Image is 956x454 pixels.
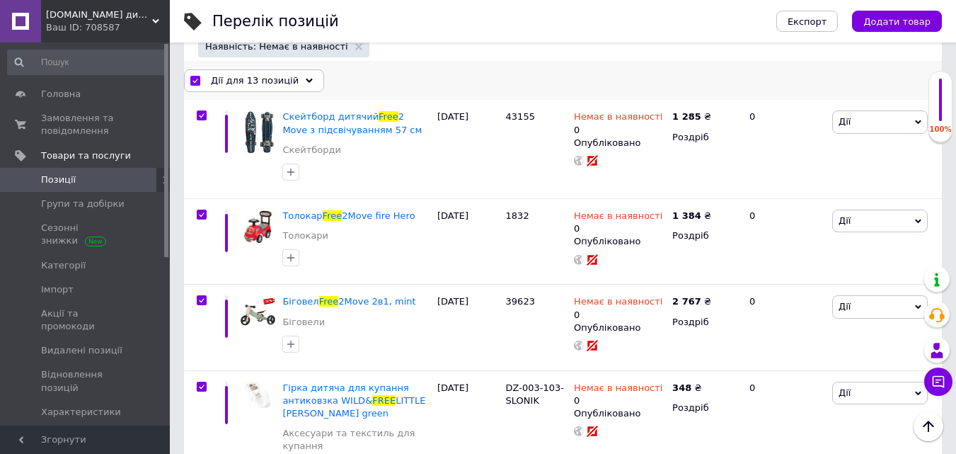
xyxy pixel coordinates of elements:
span: FREE [372,395,396,406]
div: [DATE] [434,285,502,370]
span: Немає в наявності [574,296,662,311]
div: 0 [574,382,662,407]
div: ₴ [672,210,711,222]
div: [DATE] [434,198,502,284]
div: Опубліковано [574,235,665,248]
div: Роздріб [672,316,737,329]
a: Біговели [282,316,325,329]
span: Видалені позиції [41,344,122,357]
span: Характеристики [41,406,121,419]
span: Дії для 13 позицій [211,74,299,87]
span: 2 Move з підсвічуванням 57 см [282,111,422,135]
div: Перелік позицій [212,14,339,29]
span: Експорт [788,16,827,27]
span: Гірка дитяча для купання антиковзка WILD& [282,382,408,406]
div: Роздріб [672,131,737,144]
span: Немає в наявності [574,382,662,397]
span: Дії [839,301,851,312]
div: Роздріб [672,229,737,242]
b: 1 285 [672,111,701,122]
a: Скейтборди [282,144,341,157]
b: 348 [672,382,691,393]
span: Додати товар [863,16,931,27]
span: Немає в наявності [574,210,662,225]
a: Скейтборд дитячийFree2 Move з підсвічуванням 57 см [282,111,422,135]
span: DZ-003-103-SLONIK [506,382,564,406]
div: ₴ [672,382,701,395]
span: 39623 [506,296,535,307]
img: Толокар Free2Move fire Hero [241,210,275,244]
div: 0 [741,198,829,284]
span: 43155 [506,111,535,122]
span: Біговел [282,296,318,307]
button: Наверх [914,412,943,441]
div: ₴ [672,295,711,308]
span: Немає в наявності [574,111,662,126]
div: Роздріб [672,402,737,414]
span: Наявність: Немає в наявності [205,40,348,53]
span: Дії [839,215,851,226]
span: Толокар [282,210,322,221]
span: Дії [839,116,851,127]
a: БіговелFree2Move 2в1, mint [282,296,415,307]
span: Товари та послуги [41,149,131,162]
span: 2Move fire Hero [342,210,415,221]
b: 2 767 [672,296,701,307]
span: Free [323,210,342,221]
a: ТолокарFree2Move fire Hero [282,210,415,221]
span: 1832 [506,210,529,221]
span: Групи та добірки [41,198,125,210]
a: Аксесуари та текстиль для купання [282,427,430,453]
span: Дії [839,387,851,398]
span: Скейтборд дитячий [282,111,379,122]
span: Сезонні знижки [41,222,131,247]
span: Замовлення та повідомлення [41,112,131,137]
span: Акції та промокоди [41,307,131,333]
span: Головна [41,88,81,101]
div: ₴ [672,110,711,123]
div: 0 [574,210,662,235]
span: mirchudes.net.ua дитячі товари [46,8,152,21]
a: Гірка дитяча для купання антиковзка WILD&FREELITTLE [PERSON_NAME] green [282,382,425,419]
img: Скейтборд дитячий Free 2 Move з підсвічуванням 57 см [241,110,275,154]
div: [DATE] [434,100,502,198]
div: 0 [574,295,662,321]
div: Ваш ID: 708587 [46,21,170,34]
span: Категорії [41,259,86,272]
span: 2Move 2в1, mint [338,296,415,307]
div: Опубліковано [574,322,665,334]
button: Додати товар [852,11,942,32]
b: 1 384 [672,210,701,221]
span: Імпорт [41,283,74,296]
div: 0 [741,100,829,198]
span: Free [379,111,398,122]
div: Опубліковано [574,407,665,420]
div: Опубліковано [574,137,665,149]
button: Чат з покупцем [924,368,952,396]
div: 0 [741,285,829,370]
a: Толокари [282,229,328,242]
span: Позиції [41,174,76,186]
button: Експорт [776,11,839,32]
span: Відновлення позицій [41,368,131,394]
img: Гірка дитяча для купання антиковзка WILD&FREE LITTLE ELEPHANT white green [241,382,275,408]
img: Біговел Free2Move 2в1, mint [241,295,275,330]
span: Free [319,296,339,307]
div: 0 [574,110,662,136]
div: 100% [929,125,952,135]
input: Пошук [7,50,167,75]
